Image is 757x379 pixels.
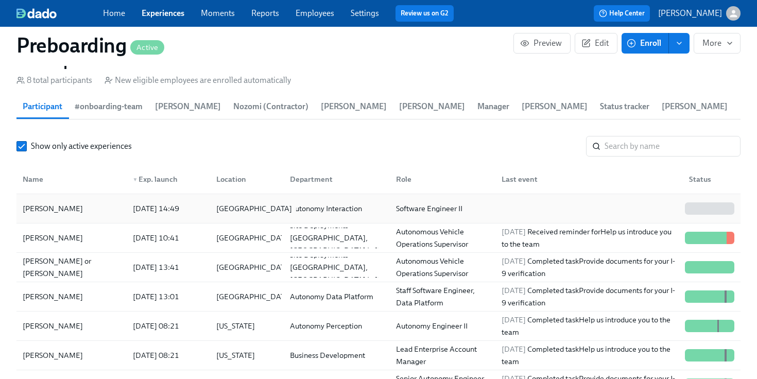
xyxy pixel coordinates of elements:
a: Experiences [142,8,184,18]
span: [DATE] [502,286,526,295]
span: [PERSON_NAME] [155,99,221,114]
div: Last event [493,169,681,189]
div: [GEOGRAPHIC_DATA] [212,202,296,215]
span: Help Center [599,8,645,19]
div: Name [19,173,125,185]
span: [DATE] [502,227,526,236]
span: Participant [23,99,62,114]
div: Department [286,173,388,185]
div: [PERSON_NAME] [19,232,125,244]
span: ▼ [133,177,138,182]
span: [DATE] [502,256,526,266]
a: Employees [296,8,334,18]
div: Exp. launch [129,173,209,185]
img: dado [16,8,57,19]
button: Preview [513,33,571,54]
div: New eligible employees are enrolled automatically [105,75,291,86]
span: Status tracker [600,99,649,114]
div: Last event [497,173,681,185]
div: Role [392,173,494,185]
div: [PERSON_NAME] [19,202,125,215]
a: Home [103,8,125,18]
div: Autonomy Interaction [286,202,388,215]
div: [PERSON_NAME] [19,320,125,332]
div: [DATE] 14:49 [129,202,209,215]
div: Autonomy Data Platform [286,290,388,303]
p: [PERSON_NAME] [658,8,722,19]
div: [DATE] 13:41 [129,261,209,273]
div: [US_STATE] [212,349,282,361]
div: Completed task Help us introduce you to the team [497,314,681,338]
span: Enroll [629,38,661,48]
a: dado [16,8,103,19]
div: Lead Enterprise Account Manager [392,343,494,368]
div: Name [19,169,125,189]
div: [GEOGRAPHIC_DATA] [212,261,296,273]
div: Status [685,173,738,185]
div: Completed task Help us introduce you to the team [497,343,681,368]
span: Show only active experiences [31,141,132,152]
span: Preview [522,38,562,48]
a: Reports [251,8,279,18]
button: enroll [669,33,690,54]
input: Search by name [605,136,741,157]
span: Nozomi (Contractor) [233,99,308,114]
button: Enroll [622,33,669,54]
div: [PERSON_NAME] or [PERSON_NAME] [19,255,125,280]
div: [PERSON_NAME][DATE] 13:01[GEOGRAPHIC_DATA]Autonomy Data PlatformStaff Software Engineer, Data Pla... [16,282,741,312]
div: [PERSON_NAME] [19,349,125,361]
button: Review us on G2 [395,5,454,22]
div: Business Development [286,349,388,361]
div: Site Deployments-[GEOGRAPHIC_DATA], [GEOGRAPHIC_DATA] Lyft [286,249,388,286]
div: [US_STATE] [212,320,282,332]
div: Status [681,169,738,189]
button: [PERSON_NAME] [658,6,741,21]
button: More [694,33,741,54]
div: Autonomy Perception [286,320,388,332]
span: [PERSON_NAME] [399,99,465,114]
span: [DATE] [502,315,526,324]
div: Staff Software Engineer, Data Platform [392,284,494,309]
div: [DATE] 10:41 [129,232,209,244]
a: Moments [201,8,235,18]
div: Location [208,169,282,189]
div: Department [282,169,388,189]
div: [GEOGRAPHIC_DATA] [212,232,296,244]
div: Software Engineer II [392,202,494,215]
div: 8 total participants [16,75,92,86]
div: [PERSON_NAME][DATE] 08:21[US_STATE]Business DevelopmentLead Enterprise Account Manager[DATE] Comp... [16,341,741,370]
div: [DATE] 13:01 [129,290,209,303]
div: ▼Exp. launch [125,169,209,189]
span: #onboarding-team [75,99,143,114]
div: [PERSON_NAME][DATE] 08:21[US_STATE]Autonomy PerceptionAutonomy Engineer II[DATE] Completed taskHe... [16,312,741,341]
div: Location [212,173,282,185]
div: Site Deployments-[GEOGRAPHIC_DATA], [GEOGRAPHIC_DATA] Lyft [286,219,388,256]
div: Completed task Provide documents for your I-9 verification [497,255,681,280]
div: [PERSON_NAME][DATE] 10:41[GEOGRAPHIC_DATA]Site Deployments-[GEOGRAPHIC_DATA], [GEOGRAPHIC_DATA] L... [16,223,741,253]
div: Completed task Provide documents for your I-9 verification [497,284,681,309]
button: Edit [575,33,617,54]
div: [PERSON_NAME] or [PERSON_NAME][DATE] 13:41[GEOGRAPHIC_DATA]Site Deployments-[GEOGRAPHIC_DATA], [G... [16,253,741,282]
span: Manager [477,99,509,114]
div: [DATE] 08:21 [129,320,209,332]
div: Received reminder for Help us introduce you to the team [497,226,681,250]
span: [DATE] [502,344,526,354]
span: [PERSON_NAME] [522,99,588,114]
a: Settings [351,8,379,18]
span: More [702,38,732,48]
div: [PERSON_NAME] [19,290,125,303]
div: Autonomy Engineer II [392,320,494,332]
div: Autonomous Vehicle Operations Supervisor [392,255,494,280]
h1: Preboarding [16,33,164,58]
div: Autonomous Vehicle Operations Supervisor [392,226,494,250]
span: Active [130,44,164,51]
span: [PERSON_NAME] [662,99,728,114]
div: [GEOGRAPHIC_DATA] [212,290,296,303]
button: Help Center [594,5,650,22]
div: [PERSON_NAME][DATE] 14:49[GEOGRAPHIC_DATA]Autonomy InteractionSoftware Engineer II [16,194,741,223]
a: Review us on G2 [401,8,449,19]
span: [PERSON_NAME] [321,99,387,114]
div: Role [388,169,494,189]
span: Edit [583,38,609,48]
